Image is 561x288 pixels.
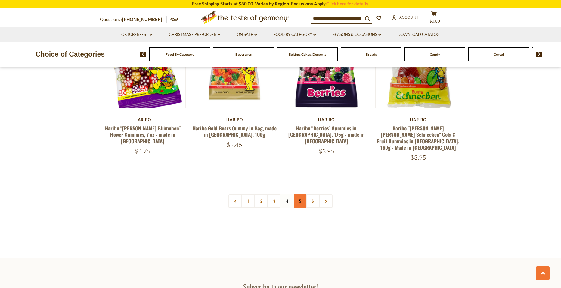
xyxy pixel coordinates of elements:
a: Beverages [235,52,252,57]
a: Baking, Cakes, Desserts [289,52,326,57]
span: Account [399,15,419,20]
a: Food By Category [274,31,316,38]
a: 5 [293,194,307,208]
a: [PHONE_NUMBER] [122,17,162,22]
div: Haribo [284,117,369,122]
a: 6 [306,194,320,208]
a: Account [392,14,419,21]
a: Seasons & Occasions [333,31,381,38]
a: Haribo Gold Bears Gummy in Bag, made in [GEOGRAPHIC_DATA], 100g [193,124,277,138]
div: Haribo [375,117,461,122]
img: previous arrow [140,52,146,57]
a: Haribo "Berries" Gummies in [GEOGRAPHIC_DATA], 175g - made in [GEOGRAPHIC_DATA] [288,124,365,145]
p: Questions? [100,16,167,23]
a: 2 [254,194,268,208]
span: $3.95 [411,154,426,161]
a: Cereal [494,52,504,57]
a: Oktoberfest [121,31,152,38]
a: Candy [430,52,440,57]
span: $2.45 [227,141,242,149]
a: Click here for details. [326,1,369,6]
a: Haribo "[PERSON_NAME] [PERSON_NAME] Schnecken" Cola & Fruit Gummies in [GEOGRAPHIC_DATA], 160g - ... [377,124,459,151]
a: Download Catalog [398,31,440,38]
span: $3.95 [319,147,334,155]
a: Food By Category [166,52,194,57]
a: 3 [267,194,281,208]
a: Breads [366,52,377,57]
span: $0.00 [429,19,440,23]
a: Christmas - PRE-ORDER [169,31,220,38]
a: 1 [241,194,255,208]
button: $0.00 [425,11,443,26]
div: Haribo [192,117,277,122]
span: $4.75 [135,147,150,155]
a: On Sale [237,31,257,38]
img: next arrow [536,52,542,57]
div: Haribo [100,117,186,122]
a: Haribo "[PERSON_NAME] Blümchen" Flower Gummies, 7 oz - made in [GEOGRAPHIC_DATA] [105,124,181,145]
